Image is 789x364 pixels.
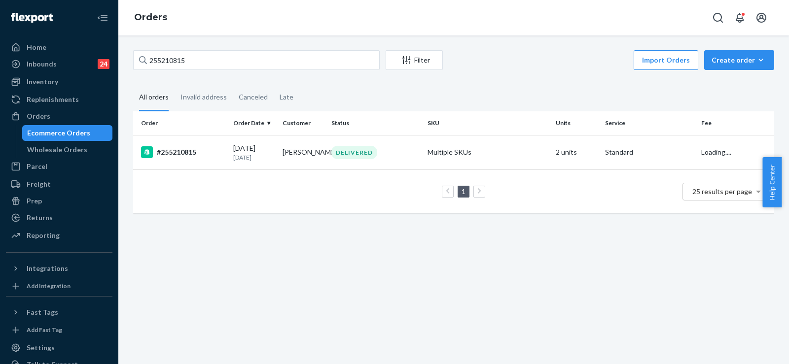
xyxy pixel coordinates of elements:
[327,111,424,135] th: Status
[6,340,112,356] a: Settings
[27,128,90,138] div: Ecommerce Orders
[22,142,113,158] a: Wholesale Orders
[752,8,771,28] button: Open account menu
[279,135,328,169] td: [PERSON_NAME]
[6,56,112,72] a: Inbounds24
[460,187,467,196] a: Page 1 is your current page
[27,179,51,189] div: Freight
[6,176,112,192] a: Freight
[133,111,229,135] th: Order
[692,187,752,196] span: 25 results per page
[6,280,112,292] a: Add Integration
[424,135,552,169] td: Multiple SKUs
[27,59,57,69] div: Inbounds
[27,213,53,223] div: Returns
[229,111,279,135] th: Order Date
[6,159,112,174] a: Parcel
[27,42,46,52] div: Home
[27,343,55,353] div: Settings
[762,157,782,207] button: Help Center
[386,50,443,70] button: Filter
[141,146,225,158] div: #255210815
[424,111,552,135] th: SKU
[126,3,175,32] ol: breadcrumbs
[233,153,275,162] p: [DATE]
[552,111,601,135] th: Units
[6,92,112,107] a: Replenishments
[27,95,79,104] div: Replenishments
[6,324,112,336] a: Add Fast Tag
[139,84,169,111] div: All orders
[6,193,112,209] a: Prep
[712,55,767,65] div: Create order
[601,111,697,135] th: Service
[239,84,268,110] div: Canceled
[27,145,87,155] div: Wholesale Orders
[27,282,71,290] div: Add Integration
[134,12,167,23] a: Orders
[27,231,60,240] div: Reporting
[6,39,112,55] a: Home
[27,196,42,206] div: Prep
[6,228,112,243] a: Reporting
[6,261,112,276] button: Integrations
[697,135,774,169] td: Loading....
[6,108,112,124] a: Orders
[27,111,50,121] div: Orders
[98,59,109,69] div: 24
[283,119,324,127] div: Customer
[6,210,112,226] a: Returns
[22,125,113,141] a: Ecommerce Orders
[133,50,380,70] input: Search orders
[11,13,53,23] img: Flexport logo
[27,307,58,317] div: Fast Tags
[730,8,750,28] button: Open notifications
[27,77,58,87] div: Inventory
[27,264,68,273] div: Integrations
[552,135,601,169] td: 2 units
[6,304,112,320] button: Fast Tags
[708,8,728,28] button: Open Search Box
[634,50,698,70] button: Import Orders
[27,326,62,334] div: Add Fast Tag
[27,162,47,171] div: Parcel
[697,111,774,135] th: Fee
[280,84,293,110] div: Late
[93,8,112,28] button: Close Navigation
[704,50,774,70] button: Create order
[331,146,377,159] div: DELIVERED
[386,55,442,65] div: Filter
[180,84,227,110] div: Invalid address
[605,147,693,157] p: Standard
[233,143,275,162] div: [DATE]
[726,334,779,359] iframe: Opens a widget where you can chat to one of our agents
[6,74,112,90] a: Inventory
